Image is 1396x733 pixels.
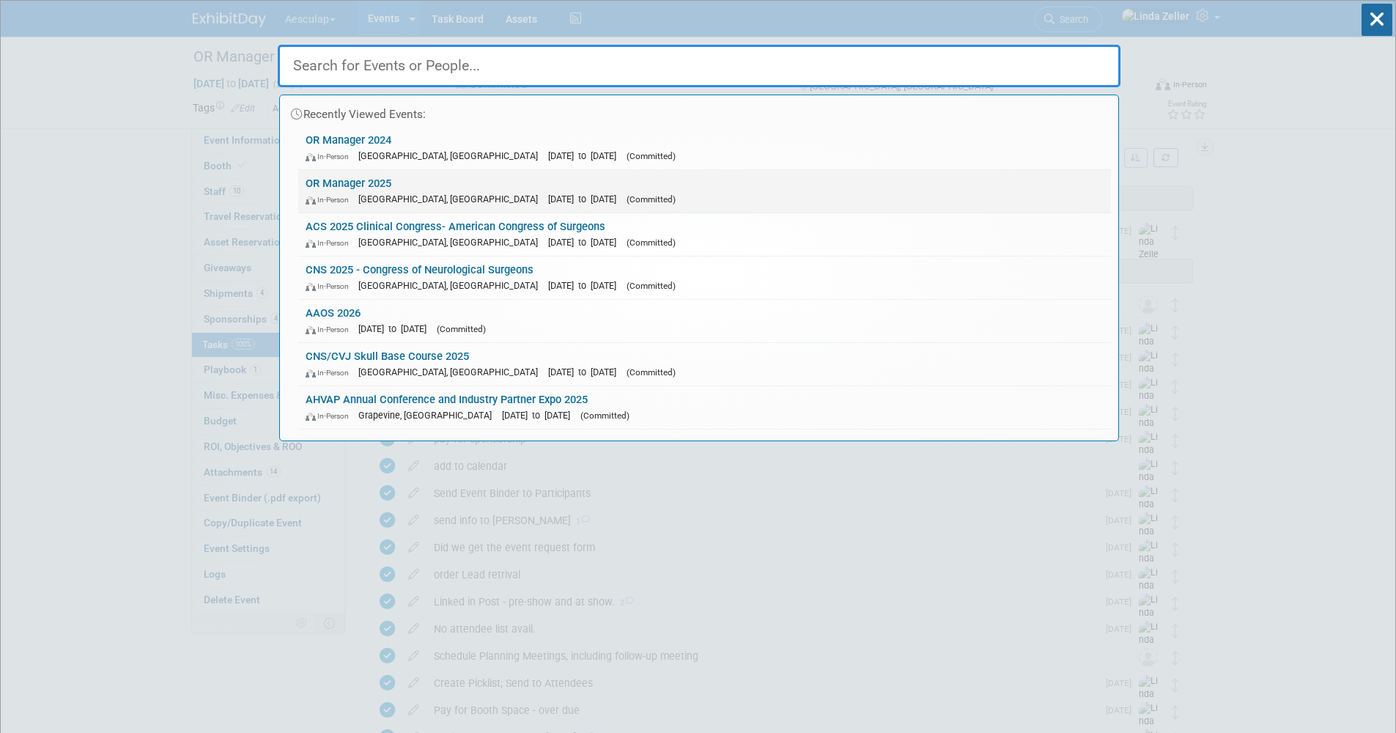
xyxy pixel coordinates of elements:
span: [DATE] to [DATE] [502,410,577,421]
span: [GEOGRAPHIC_DATA], [GEOGRAPHIC_DATA] [358,194,545,205]
span: (Committed) [437,324,486,334]
a: AAOS 2026 In-Person [DATE] to [DATE] (Committed) [298,300,1111,342]
a: AHVAP Annual Conference and Industry Partner Expo 2025 In-Person Grapevine, [GEOGRAPHIC_DATA] [DA... [298,386,1111,429]
span: In-Person [306,238,355,248]
span: [DATE] to [DATE] [358,323,434,334]
span: [GEOGRAPHIC_DATA], [GEOGRAPHIC_DATA] [358,280,545,291]
span: (Committed) [580,410,629,421]
span: [DATE] to [DATE] [548,194,624,205]
span: In-Person [306,325,355,334]
span: [GEOGRAPHIC_DATA], [GEOGRAPHIC_DATA] [358,366,545,377]
span: (Committed) [627,281,676,291]
span: [DATE] to [DATE] [548,280,624,291]
input: Search for Events or People... [278,45,1120,87]
a: CNS 2025 - Congress of Neurological Surgeons In-Person [GEOGRAPHIC_DATA], [GEOGRAPHIC_DATA] [DATE... [298,257,1111,299]
span: [GEOGRAPHIC_DATA], [GEOGRAPHIC_DATA] [358,237,545,248]
span: In-Person [306,281,355,291]
a: CNS/CVJ Skull Base Course 2025 In-Person [GEOGRAPHIC_DATA], [GEOGRAPHIC_DATA] [DATE] to [DATE] (C... [298,343,1111,386]
span: (Committed) [627,367,676,377]
span: In-Person [306,152,355,161]
div: Recently Viewed Events: [287,95,1111,127]
span: In-Person [306,411,355,421]
a: ACS 2025 Clinical Congress- American Congress of Surgeons In-Person [GEOGRAPHIC_DATA], [GEOGRAPHI... [298,213,1111,256]
a: OR Manager 2025 In-Person [GEOGRAPHIC_DATA], [GEOGRAPHIC_DATA] [DATE] to [DATE] (Committed) [298,170,1111,213]
span: In-Person [306,368,355,377]
span: Grapevine, [GEOGRAPHIC_DATA] [358,410,499,421]
a: OR Manager 2024 In-Person [GEOGRAPHIC_DATA], [GEOGRAPHIC_DATA] [DATE] to [DATE] (Committed) [298,127,1111,169]
span: (Committed) [627,194,676,205]
span: [DATE] to [DATE] [548,237,624,248]
span: (Committed) [627,151,676,161]
span: In-Person [306,195,355,205]
span: [GEOGRAPHIC_DATA], [GEOGRAPHIC_DATA] [358,150,545,161]
span: [DATE] to [DATE] [548,366,624,377]
span: (Committed) [627,237,676,248]
span: [DATE] to [DATE] [548,150,624,161]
